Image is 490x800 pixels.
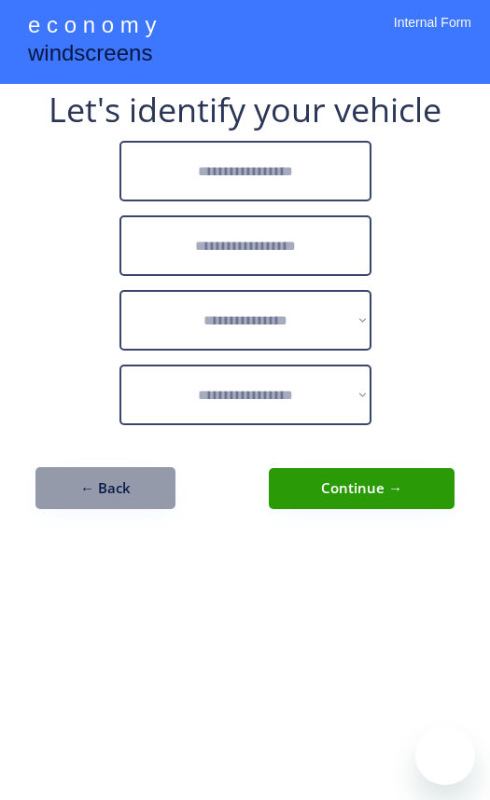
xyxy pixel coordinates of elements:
[28,37,152,74] div: windscreens
[49,93,441,127] div: Let's identify your vehicle
[35,467,175,509] button: ← Back
[269,468,455,509] button: Continue →
[394,14,471,56] div: Internal Form
[415,725,475,785] iframe: Button to launch messaging window
[28,9,156,45] div: e c o n o m y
